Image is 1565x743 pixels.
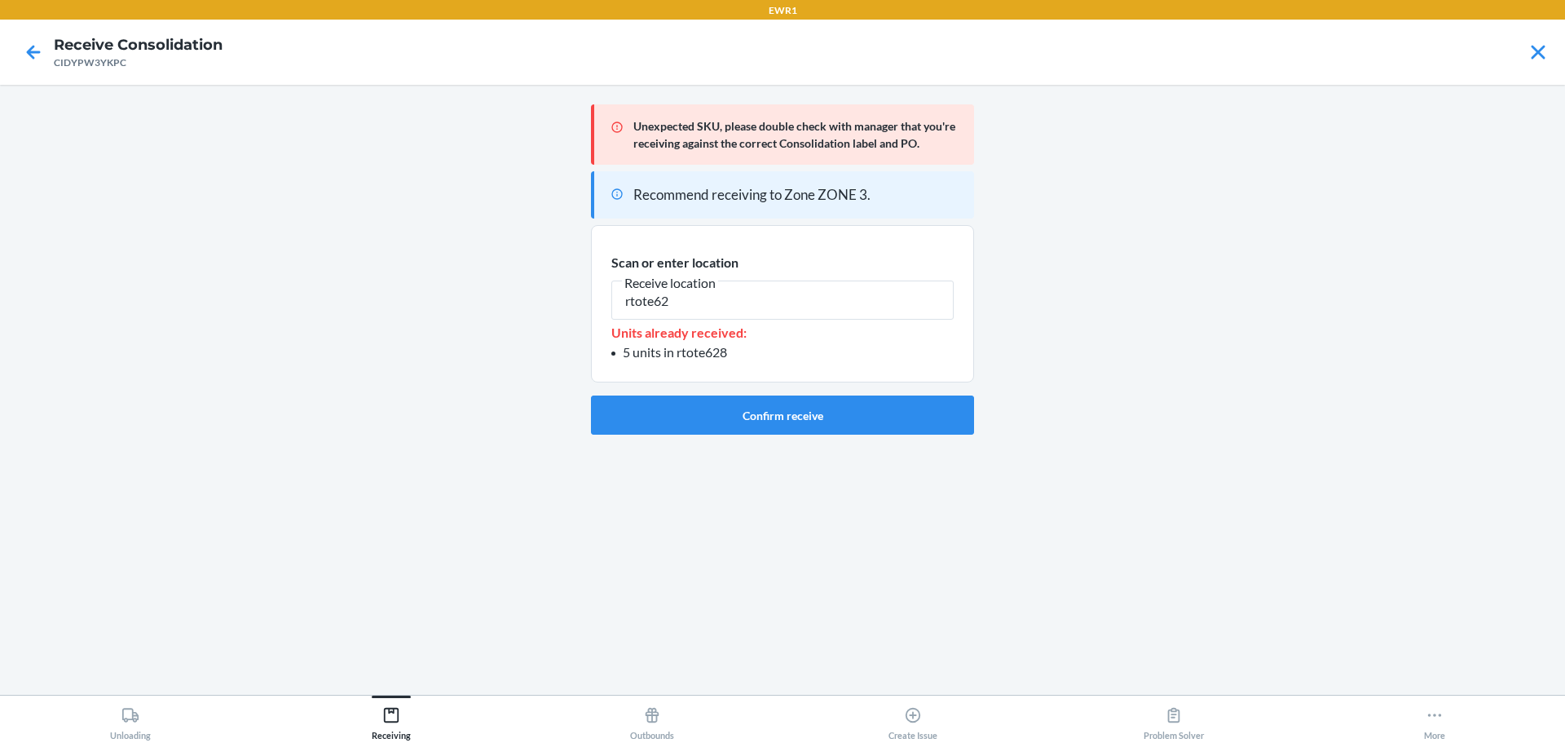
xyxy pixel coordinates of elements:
p: Units already received: [611,323,954,343]
button: Receiving [261,696,522,741]
button: Create Issue [782,696,1043,741]
button: Problem Solver [1043,696,1304,741]
span: 5 units in rtote628 [623,344,727,360]
button: More [1304,696,1565,741]
div: Problem Solver [1144,700,1204,741]
div: More [1424,700,1445,741]
input: Receive location [611,281,954,320]
span: Receive location [622,275,718,291]
div: Unloading [110,700,151,741]
div: Receiving [372,700,411,741]
p: EWR1 [769,3,797,18]
div: CIDYPW3YKPC [54,55,223,70]
button: Outbounds [522,696,782,741]
span: Recommend receiving to Zone ZONE 3. [633,186,871,203]
span: Scan or enter location [611,254,738,270]
p: Unexpected SKU, please double check with manager that you're receiving against the correct Consol... [633,117,961,152]
h4: Receive Consolidation [54,34,223,55]
button: Confirm receive [591,396,974,435]
div: Create Issue [888,700,937,741]
div: Outbounds [630,700,674,741]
